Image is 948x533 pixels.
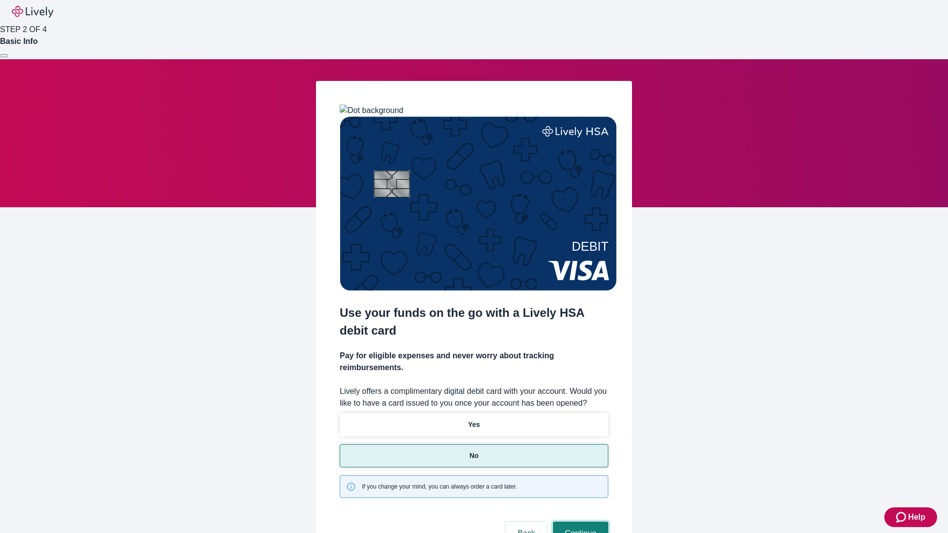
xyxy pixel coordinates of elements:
img: Debit card [340,116,617,291]
h2: Use your funds on the go with a Lively HSA debit card [340,304,608,340]
span: Help [908,511,925,523]
svg: Zendesk support icon [896,511,908,523]
h4: Pay for eligible expenses and never worry about tracking reimbursements. [340,350,608,374]
p: Yes [468,419,480,430]
img: Dot background [340,105,403,116]
button: Zendesk support iconHelp [884,507,937,527]
label: Lively offers a complimentary digital debit card with your account. Would you like to have a card... [340,385,608,409]
span: If you change your mind, you can always order a card later. [362,482,517,491]
p: No [470,451,479,461]
button: Yes [340,413,608,436]
img: Lively [12,6,53,18]
button: No [340,444,608,467]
